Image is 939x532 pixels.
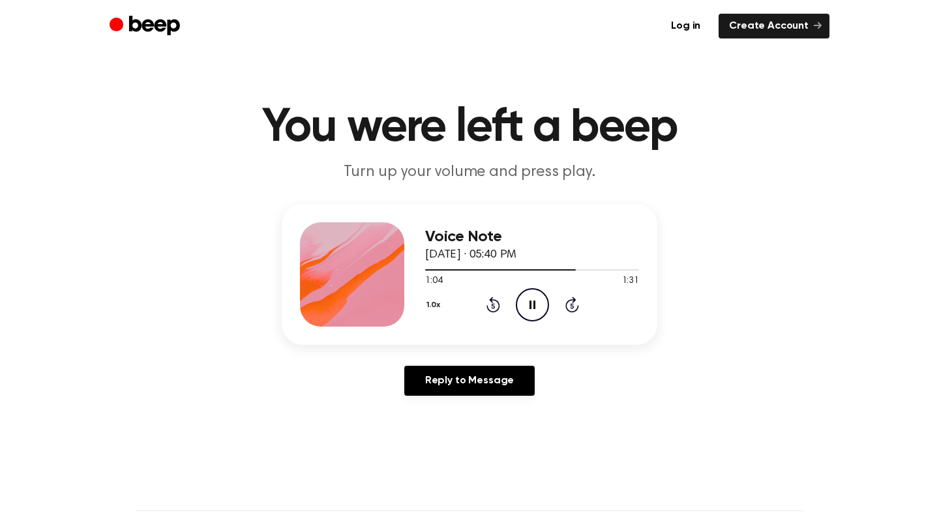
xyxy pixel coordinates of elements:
[110,14,183,39] a: Beep
[136,104,803,151] h1: You were left a beep
[425,228,639,246] h3: Voice Note
[661,14,711,38] a: Log in
[425,274,442,288] span: 1:04
[404,366,535,396] a: Reply to Message
[425,294,445,316] button: 1.0x
[622,274,639,288] span: 1:31
[219,162,720,183] p: Turn up your volume and press play.
[719,14,829,38] a: Create Account
[425,249,516,261] span: [DATE] · 05:40 PM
